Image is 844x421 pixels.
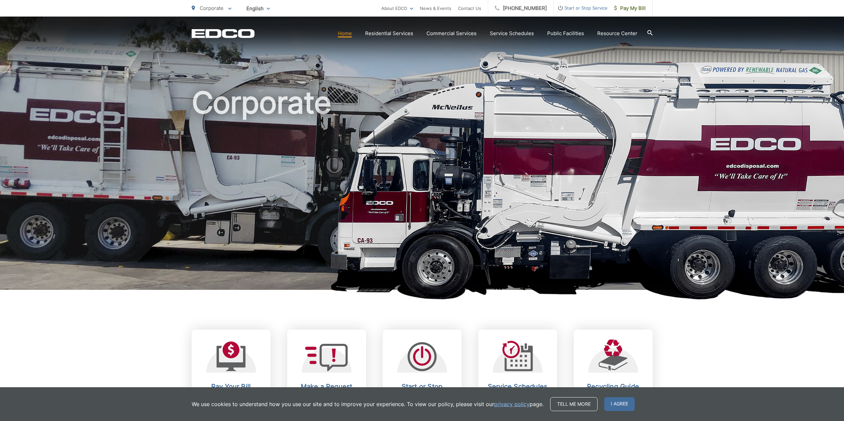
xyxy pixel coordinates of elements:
span: Pay My Bill [614,4,646,12]
a: Resource Center [597,29,637,37]
span: I agree [604,397,635,411]
a: News & Events [420,4,451,12]
p: We use cookies to understand how you use our site and to improve your experience. To view our pol... [192,400,544,408]
h2: Pay Your Bill [198,383,264,391]
a: Contact Us [458,4,481,12]
a: About EDCO [381,4,413,12]
a: privacy policy [494,400,530,408]
h1: Corporate [192,86,653,296]
a: Tell me more [550,397,598,411]
span: Corporate [200,5,224,11]
a: Service Schedules [490,29,534,37]
h2: Make a Request [294,383,359,391]
h2: Service Schedules [485,383,551,391]
a: EDCD logo. Return to the homepage. [192,29,255,38]
h2: Recycling Guide [580,383,646,391]
a: Residential Services [365,29,413,37]
a: Home [338,29,352,37]
span: English [241,3,275,14]
h2: Start or Stop Service [389,383,455,398]
a: Commercial Services [426,29,477,37]
a: Public Facilities [547,29,584,37]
